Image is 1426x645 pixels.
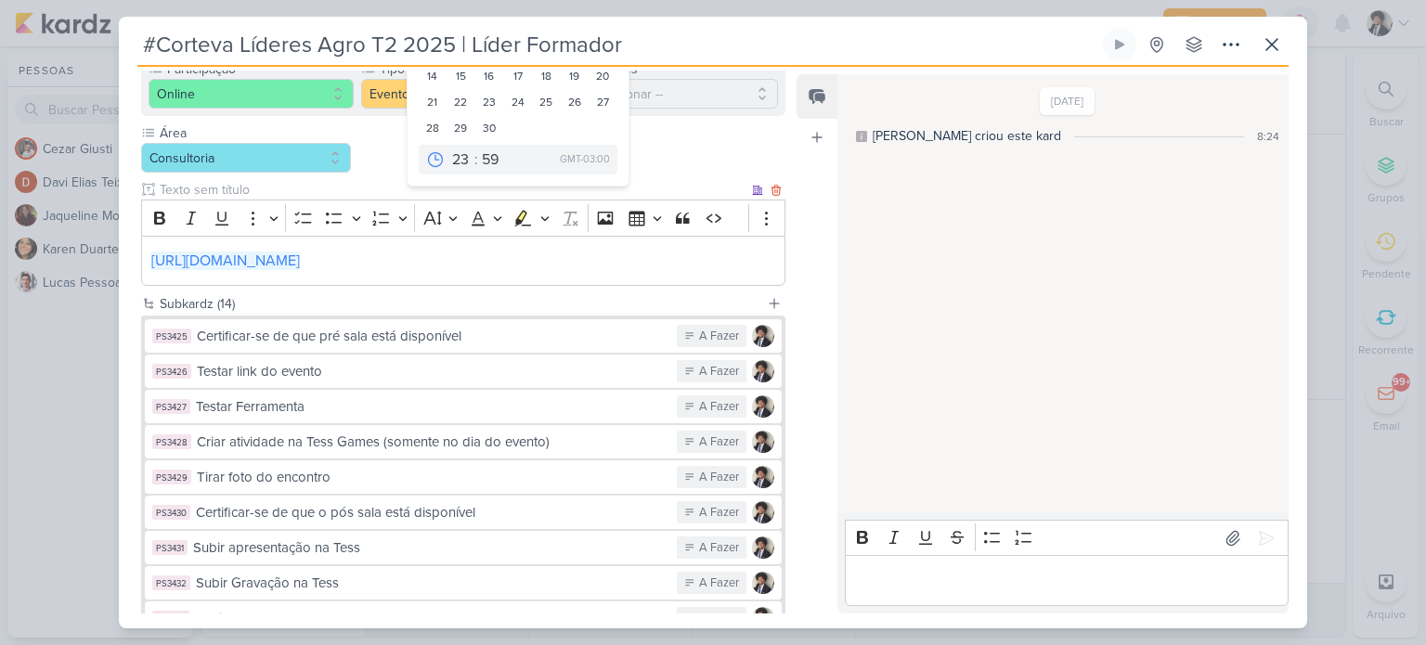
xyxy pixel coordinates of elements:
button: PS3432 Subir Gravação na Tess A Fazer [145,566,782,600]
img: Pedro Luahn Simões [752,572,774,594]
button: PS3430 Certificar-se de que o pós sala está disponível A Fazer [145,496,782,529]
div: 23 [475,89,504,115]
div: 29 [447,115,475,141]
div: A Fazer [699,328,739,346]
div: 14 [419,63,447,89]
div: 27 [589,89,617,115]
div: 25 [532,89,561,115]
img: Pedro Luahn Simões [752,536,774,559]
img: Pedro Luahn Simões [752,431,774,453]
div: Editor toolbar [845,520,1289,556]
div: A Fazer [699,398,739,417]
button: PS3431 Subir apresentação na Tess A Fazer [145,531,782,564]
button: PS3426 Testar link do evento A Fazer [145,355,782,388]
div: PS3425 [152,329,191,343]
div: Testar link do evento [197,361,668,382]
div: 16 [475,63,504,89]
div: Editor editing area: main [141,236,785,287]
button: PS3429 Tirar foto do encontro A Fazer [145,460,782,494]
div: PS3429 [152,470,191,484]
div: PS3428 [152,434,191,449]
div: A Fazer [699,504,739,522]
div: 24 [503,89,532,115]
div: A Fazer [699,469,739,487]
input: Texto sem título [156,180,748,200]
div: 28 [419,115,447,141]
div: Editor editing area: main [845,555,1289,606]
button: Consultoria [141,143,351,173]
div: PS3433 [152,611,189,626]
div: 18 [532,63,561,89]
div: 21 [419,89,447,115]
img: Pedro Luahn Simões [752,360,774,382]
img: Pedro Luahn Simões [752,325,774,347]
div: Subir apresentação na Tess [193,537,668,559]
div: Certificar-se de que o pós sala está disponível [196,502,668,523]
div: Certificar-se de que pré sala está disponível [197,326,668,347]
input: Kard Sem Título [137,28,1099,61]
button: PS3428 Criar atividade na Tess Games (somente no dia do evento) A Fazer [145,425,782,458]
div: Subir Gravação na Tess [196,573,668,594]
div: 17 [503,63,532,89]
div: Criar atividade na Tess Games (somente no dia do evento) [197,432,668,453]
button: PS3425 Certificar-se de que pré sala está disponível A Fazer [145,319,782,353]
div: 22 [447,89,475,115]
div: 30 [475,115,504,141]
div: PS3427 [152,399,190,414]
div: 26 [560,89,589,115]
div: GMT-03:00 [560,152,610,167]
div: 15 [447,63,475,89]
div: PS3431 [152,540,188,555]
img: Pedro Luahn Simões [752,607,774,629]
div: Editor toolbar [141,200,785,236]
div: Subir Foto na Tess [195,608,668,629]
div: A Fazer [699,539,739,558]
button: -- selecionar -- [573,79,778,109]
img: Pedro Luahn Simões [752,395,774,418]
div: : [474,148,478,171]
div: A Fazer [699,363,739,381]
div: Tirar foto do encontro [197,467,668,488]
div: A Fazer [699,433,739,452]
button: Online [149,79,354,109]
button: PS3427 Testar Ferramenta A Fazer [145,390,782,423]
div: [PERSON_NAME] criou este kard [873,126,1061,146]
div: 20 [589,63,617,89]
label: Área [158,123,351,143]
div: A Fazer [699,574,739,593]
div: Ligar relógio [1112,37,1127,52]
img: Pedro Luahn Simões [752,466,774,488]
div: Subkardz (14) [160,294,759,314]
div: A Fazer [699,610,739,628]
div: Testar Ferramenta [196,396,668,418]
div: 19 [560,63,589,89]
button: Evento [361,79,566,109]
img: Pedro Luahn Simões [752,501,774,523]
a: [URL][DOMAIN_NAME] [151,252,300,270]
div: 8:24 [1257,128,1279,145]
div: PS3432 [152,575,190,590]
div: PS3426 [152,364,191,379]
button: PS3433 Subir Foto na Tess A Fazer [145,601,782,635]
div: PS3430 [152,505,190,520]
